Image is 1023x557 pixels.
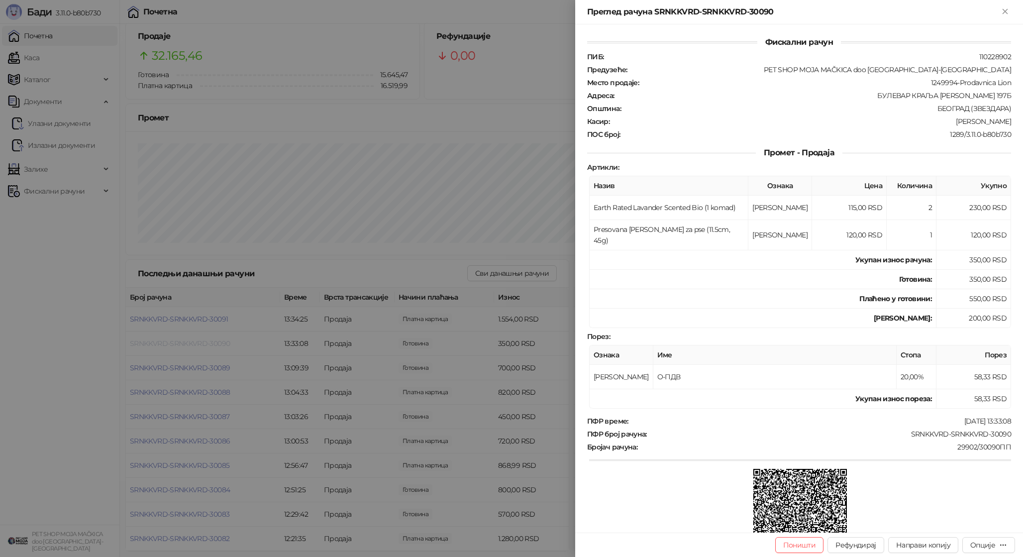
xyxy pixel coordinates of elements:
div: Преглед рачуна SRNKKVRD-SRNKKVRD-30090 [587,6,999,18]
strong: Готовина : [899,275,932,284]
strong: Општина : [587,104,621,113]
div: Опције [970,541,995,550]
button: Опције [962,537,1015,553]
td: 115,00 RSD [812,196,887,220]
button: Направи копију [888,537,958,553]
div: БУЛЕВАР КРАЉА [PERSON_NAME] 197Б [615,91,1012,100]
div: SRNKKVRD-SRNKKVRD-30090 [648,430,1012,439]
strong: Порез : [587,332,610,341]
th: Ознака [590,345,653,365]
td: 58,33 RSD [936,389,1011,409]
th: Ознака [748,176,812,196]
strong: [PERSON_NAME]: [874,314,932,323]
th: Стопа [897,345,936,365]
td: 120,00 RSD [936,220,1011,250]
strong: Укупан износ пореза: [855,394,932,403]
div: 1289/3.11.0-b80b730 [621,130,1012,139]
strong: Касир : [587,117,610,126]
td: 230,00 RSD [936,196,1011,220]
div: 110228902 [605,52,1012,61]
td: 350,00 RSD [936,250,1011,270]
strong: ПФР време : [587,417,628,426]
strong: Место продаје : [587,78,639,87]
div: БЕОГРАД (ЗВЕЗДАРА) [622,104,1012,113]
span: Фискални рачун [757,37,841,47]
th: Количина [887,176,936,196]
td: 550,00 RSD [936,289,1011,309]
strong: Артикли : [587,163,619,172]
div: 1249994-Prodavnica Lion [640,78,1012,87]
strong: ПФР број рачуна : [587,430,647,439]
strong: ПИБ : [587,52,604,61]
td: 58,33 RSD [936,365,1011,389]
td: [PERSON_NAME] [748,196,812,220]
th: Укупно [936,176,1011,196]
div: PET SHOP MOJA MAČKICA doo [GEOGRAPHIC_DATA]-[GEOGRAPHIC_DATA] [628,65,1012,74]
td: 1 [887,220,936,250]
strong: Адреса : [587,91,614,100]
td: 350,00 RSD [936,270,1011,289]
strong: Плаћено у готовини: [859,294,932,303]
strong: ПОС број : [587,130,620,139]
strong: Бројач рачуна : [587,443,637,451]
td: 2 [887,196,936,220]
span: Промет - Продаја [756,148,842,157]
div: [PERSON_NAME] [611,117,1012,126]
div: 29902/30090ПП [638,443,1012,451]
button: Рефундирај [827,537,884,553]
td: [PERSON_NAME] [590,365,653,389]
td: О-ПДВ [653,365,897,389]
th: Цена [812,176,887,196]
td: 200,00 RSD [936,309,1011,328]
th: Порез [936,345,1011,365]
button: Поништи [775,537,824,553]
th: Име [653,345,897,365]
th: Назив [590,176,748,196]
strong: Укупан износ рачуна : [855,255,932,264]
span: Направи копију [896,541,950,550]
div: [DATE] 13:33:08 [629,417,1012,426]
td: Earth Rated Lavander Scented Bio (1 komad) [590,196,748,220]
td: 20,00% [897,365,936,389]
strong: Предузеће : [587,65,627,74]
td: [PERSON_NAME] [748,220,812,250]
button: Close [999,6,1011,18]
td: 120,00 RSD [812,220,887,250]
td: Presovana [PERSON_NAME] za pse (11.5cm, 45g) [590,220,748,250]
